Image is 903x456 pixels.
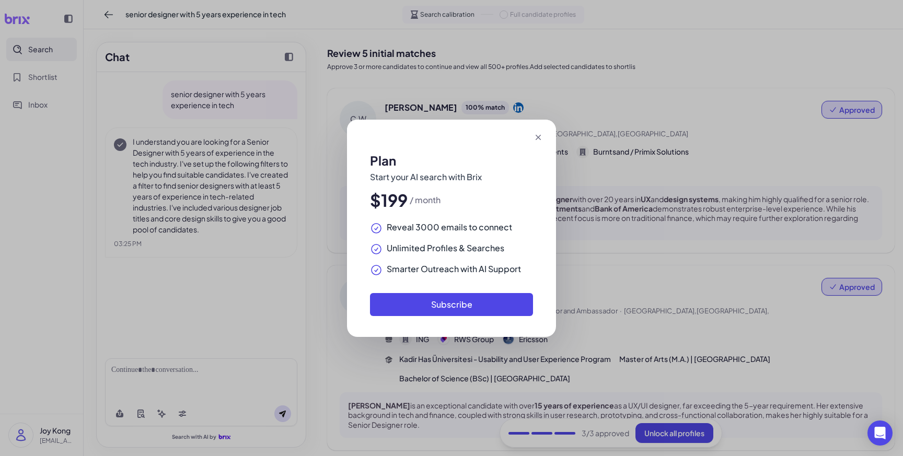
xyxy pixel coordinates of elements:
[387,264,521,274] span: Smarter Outreach with AI Support
[370,293,533,316] button: Subscribe
[387,243,504,253] span: Unlimited Profiles & Searches
[387,222,512,232] span: Reveal 3000 emails to connect
[370,155,533,166] h2: Plan
[370,195,408,205] span: $199
[370,172,533,182] p: Start your AI search with Brix
[410,195,441,205] span: / month
[867,420,893,446] div: Open Intercom Messenger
